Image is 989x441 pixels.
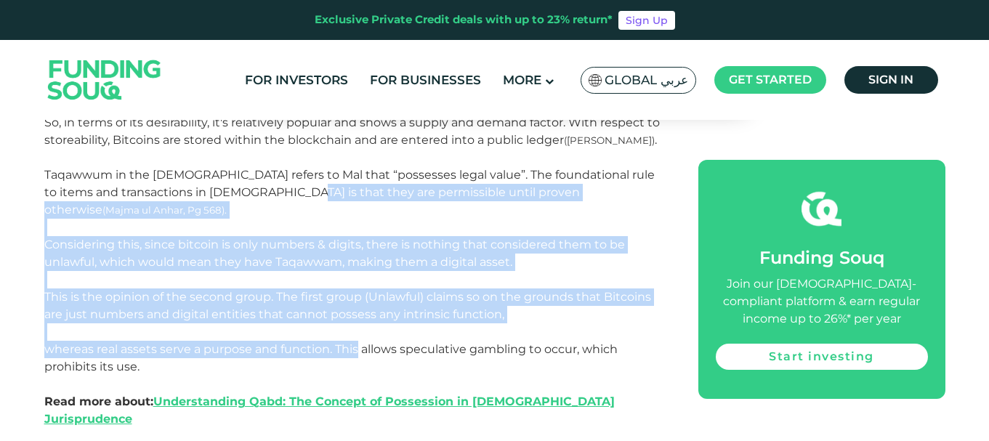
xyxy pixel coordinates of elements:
[844,66,938,94] a: Sign in
[618,11,675,30] a: Sign Up
[33,43,176,116] img: Logo
[716,275,928,328] div: Join our [DEMOGRAPHIC_DATA]-compliant platform & earn regular income up to 26%* per year
[589,74,602,86] img: SA Flag
[868,73,913,86] span: Sign in
[366,68,485,92] a: For Businesses
[44,395,615,426] a: Understanding Qabd: The Concept of Possession in [DEMOGRAPHIC_DATA] Jurisprudence
[564,134,655,146] span: ([PERSON_NAME])
[44,395,615,426] strong: Read more about:
[716,344,928,370] a: Start investing
[44,168,655,217] span: Taqawwum in the [DEMOGRAPHIC_DATA] refers to Mal that “possesses legal value”. The foundational r...
[44,238,651,373] span: Considering this, since bitcoin is only numbers & digits, there is nothing that considered them t...
[802,189,841,229] img: fsicon
[605,72,688,89] span: Global عربي
[729,73,812,86] span: Get started
[241,68,352,92] a: For Investors
[315,12,613,28] div: Exclusive Private Credit deals with up to 23% return*
[759,247,884,268] span: Funding Souq
[503,73,541,87] span: More
[102,204,227,216] span: (Majma ul Anhar, Pg 568).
